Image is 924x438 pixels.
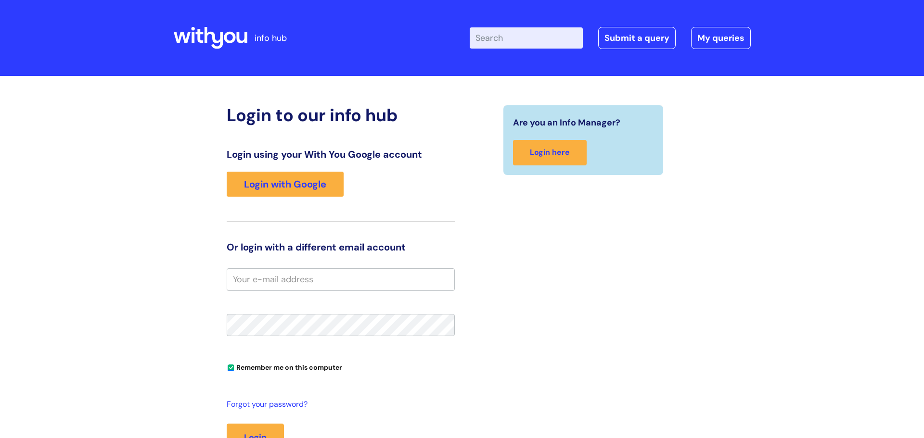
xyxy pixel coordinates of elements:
input: Remember me on this computer [228,365,234,371]
label: Remember me on this computer [227,361,342,372]
h2: Login to our info hub [227,105,455,125]
h3: Login using your With You Google account [227,149,455,160]
a: Login with Google [227,172,344,197]
a: Login here [513,140,587,165]
span: Are you an Info Manager? [513,115,620,130]
input: Search [470,27,583,49]
a: Forgot your password? [227,398,450,412]
p: info hub [255,30,287,46]
input: Your e-mail address [227,268,455,290]
h3: Or login with a different email account [227,241,455,253]
a: Submit a query [598,27,676,49]
a: My queries [691,27,751,49]
div: You can uncheck this option if you're logging in from a shared device [227,359,455,375]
